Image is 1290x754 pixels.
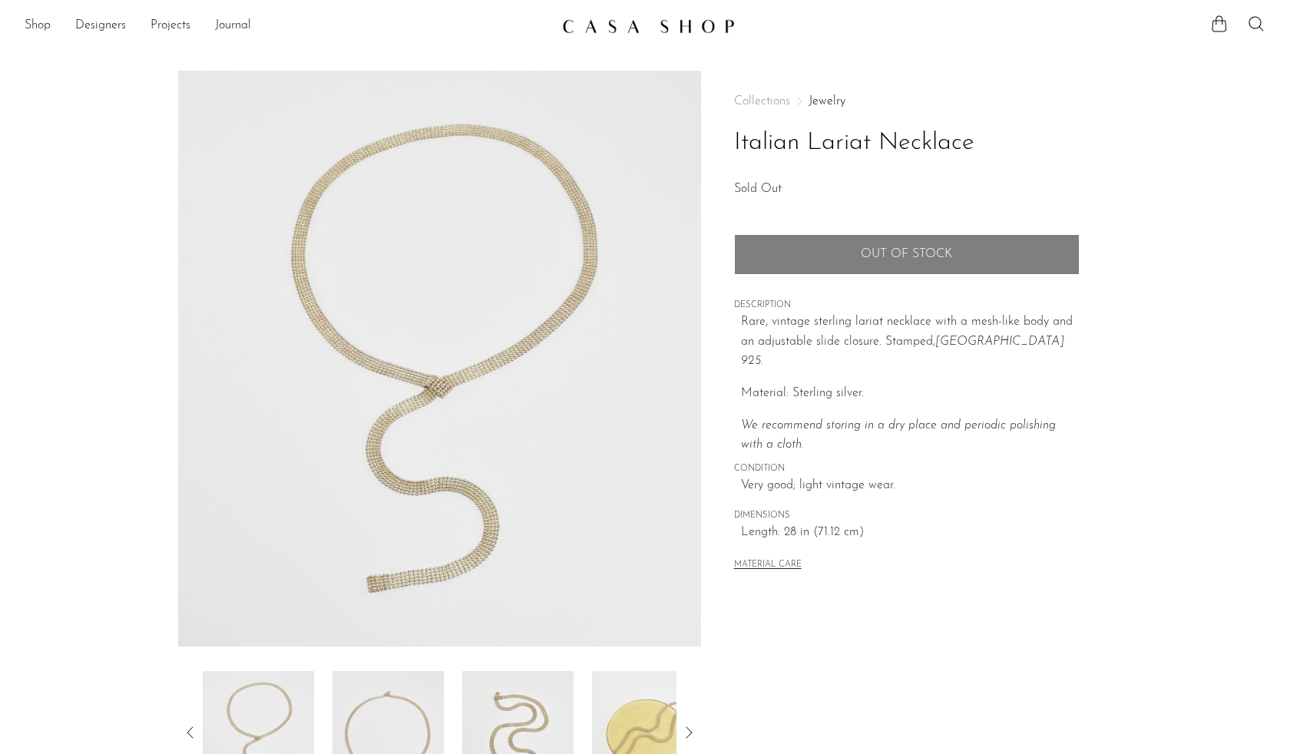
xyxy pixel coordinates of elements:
[734,560,802,571] button: MATERIAL CARE
[150,16,190,36] a: Projects
[741,313,1080,372] p: Rare, vintage sterling lariat necklace with a mesh-like body and an adjustable slide closure. Sta...
[734,183,782,195] span: Sold Out
[741,384,1080,404] p: Material: Sterling silver.
[734,299,1080,313] span: DESCRIPTION
[734,95,790,107] span: Collections
[215,16,251,36] a: Journal
[734,234,1080,274] button: Add to cart
[809,95,845,107] a: Jewelry
[734,462,1080,476] span: CONDITION
[734,124,1080,163] h1: Italian Lariat Necklace
[741,476,1080,496] span: Very good; light vintage wear.
[734,509,1080,523] span: DIMENSIONS
[178,71,701,647] img: Italian Lariat Necklace
[741,523,1080,543] span: Length: 28 in (71.12 cm)
[25,13,550,39] nav: Desktop navigation
[75,16,126,36] a: Designers
[741,419,1056,451] i: We recommend storing in a dry place and periodic polishing with a cloth.
[25,13,550,39] ul: NEW HEADER MENU
[734,95,1080,107] nav: Breadcrumbs
[861,247,952,262] span: Out of stock
[25,16,51,36] a: Shop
